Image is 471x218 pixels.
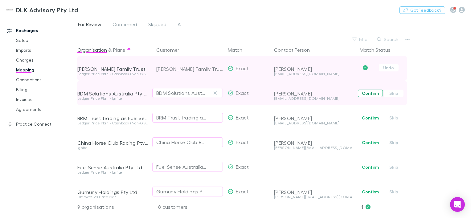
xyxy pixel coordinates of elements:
[16,6,78,14] h3: DLK Advisory Pty Ltd
[148,21,166,29] span: Skipped
[228,44,250,56] button: Match
[2,2,82,17] a: DLK Advisory Pty Ltd
[77,44,107,56] button: Organisation
[77,115,149,121] div: BRM Trust trading as Fuel Sense
[236,188,249,194] span: Exact
[358,139,383,146] button: Confirm
[78,21,101,29] span: For Review
[77,66,149,72] div: [PERSON_NAME] Family Trust
[349,36,373,43] button: Filter
[77,140,149,146] div: China Horse Club Racing Pty Ltd
[77,201,151,213] div: 9 organisations
[77,146,149,150] div: Ignite
[10,75,81,85] a: Connections
[152,187,223,196] button: Gumuny Holdings Pty Ltd
[156,139,207,146] div: China Horse Club Racing Pty Ltd
[77,195,149,199] div: Ultimate 20 Price Plan
[236,115,249,120] span: Exact
[274,146,355,150] div: [PERSON_NAME][EMAIL_ADDRESS][DOMAIN_NAME]
[1,119,81,129] a: Practice Connect
[274,97,355,100] div: [EMAIL_ADDRESS][DOMAIN_NAME]
[384,90,403,97] button: Skip
[77,97,149,100] div: Ledger Price Plan • Ignite
[274,44,317,56] button: Contact Person
[156,114,207,121] div: BRM Trust trading as Fuel Sense
[10,55,81,65] a: Charges
[399,6,445,14] button: Got Feedback?
[274,189,355,195] div: [PERSON_NAME]
[6,6,14,14] img: DLK Advisory Pty Ltd's Logo
[450,197,465,212] div: Open Intercom Messenger
[10,85,81,95] a: Billing
[152,113,223,123] button: BRM Trust trading as Fuel Sense
[274,115,355,121] div: [PERSON_NAME]
[384,163,403,171] button: Skip
[152,88,223,98] button: BDM Solutions Australia Pty Ltd
[77,91,149,97] div: BDM Solutions Australia Pty Ltd
[236,90,249,96] span: Exact
[113,21,137,29] span: Confirmed
[113,44,125,56] button: Plans
[152,162,223,172] button: Fuel Sense Australia Pty Ltd
[274,66,355,72] div: [PERSON_NAME]
[236,65,249,71] span: Exact
[10,65,81,75] a: Mapping
[384,139,403,146] button: Skip
[384,114,403,122] button: Skip
[358,90,383,97] button: Confirm
[152,137,223,147] button: China Horse Club Racing Pty Ltd
[274,140,355,146] div: [PERSON_NAME]
[358,188,383,196] button: Confirm
[362,201,410,213] p: 1
[10,104,81,114] a: Agreements
[236,164,249,170] span: Exact
[77,72,149,76] div: Ledger Price Plan • Cashbook (Non-GST) Price Plan
[77,189,149,195] div: Gumuny Holdings Pty Ltd
[236,139,249,145] span: Exact
[77,44,149,56] div: &
[374,36,402,43] button: Search
[274,195,355,199] div: [PERSON_NAME][EMAIL_ADDRESS][DOMAIN_NAME]
[363,65,368,70] svg: Confirmed
[358,163,383,171] button: Confirm
[77,171,149,174] div: Ledger Price Plan • Ignite
[156,163,207,171] div: Fuel Sense Australia Pty Ltd
[156,44,186,56] button: Customer
[156,89,207,97] div: BDM Solutions Australia Pty Ltd
[77,121,149,125] div: Ledger Price Plan • Cashbook (Non-GST) Price Plan
[274,91,355,97] div: [PERSON_NAME]
[10,35,81,45] a: Setup
[156,188,207,195] div: Gumuny Holdings Pty Ltd
[274,121,355,125] div: [EMAIL_ADDRESS][DOMAIN_NAME]
[10,95,81,104] a: Invoices
[358,114,383,122] button: Confirm
[77,164,149,171] div: Fuel Sense Australia Pty Ltd
[360,44,398,56] button: Match Status
[274,72,355,76] div: [EMAIL_ADDRESS][DOMAIN_NAME]
[379,64,399,71] button: Undo
[384,188,403,196] button: Skip
[1,26,81,35] a: Recharges
[156,57,223,81] div: [PERSON_NAME] Family Trust
[151,201,225,213] div: 8 customers
[178,21,182,29] span: All
[10,45,81,55] a: Imports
